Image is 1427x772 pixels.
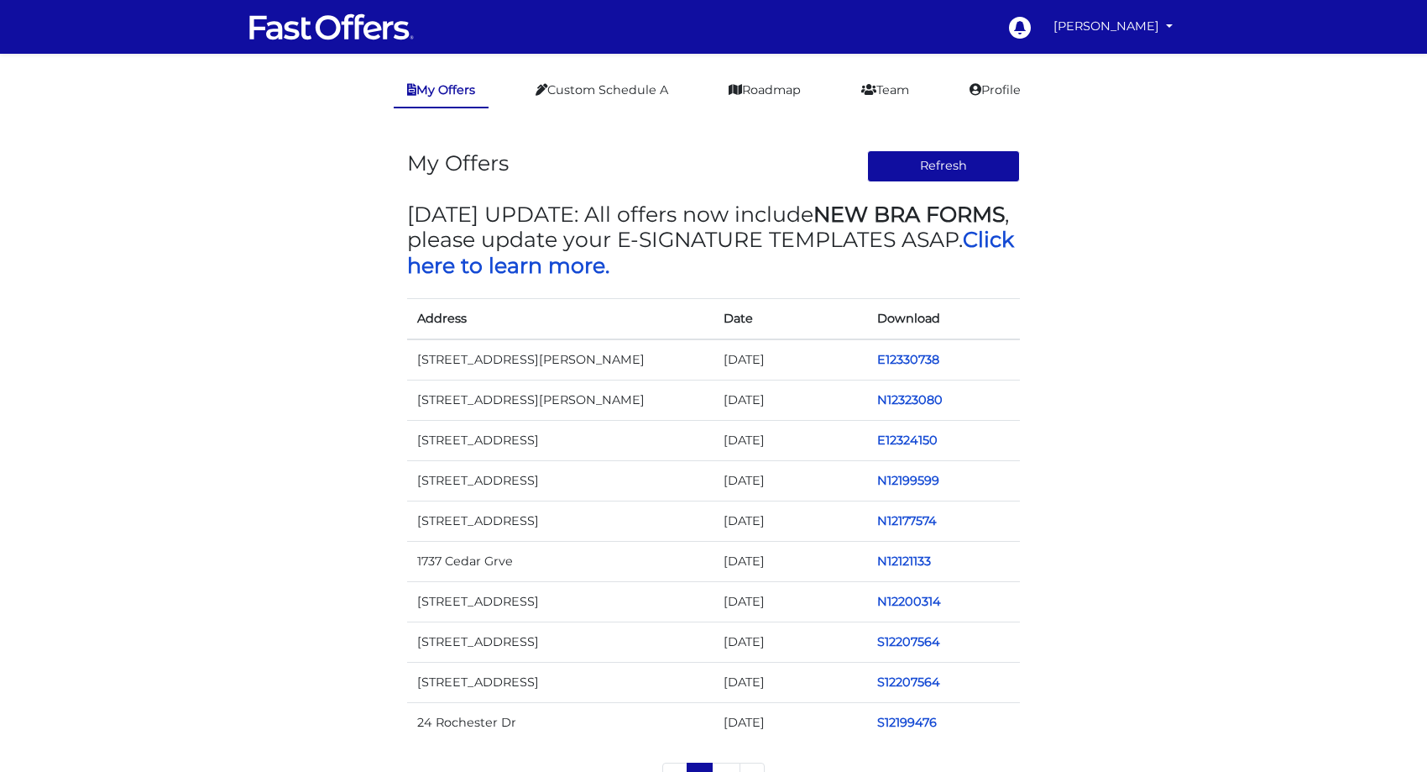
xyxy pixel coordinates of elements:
[713,582,867,622] td: [DATE]
[867,150,1021,182] button: Refresh
[407,622,713,663] td: [STREET_ADDRESS]
[407,380,713,420] td: [STREET_ADDRESS][PERSON_NAME]
[813,202,1005,227] strong: NEW BRA FORMS
[713,501,867,541] td: [DATE]
[877,433,938,448] a: E12324150
[877,392,943,407] a: N12323080
[713,703,867,743] td: [DATE]
[877,675,940,690] a: S12207564
[522,74,682,107] a: Custom Schedule A
[877,352,939,367] a: E12330738
[877,554,931,569] a: N12121133
[407,460,713,501] td: [STREET_ADDRESS]
[407,227,1014,277] a: Click here to learn more.
[407,339,713,381] td: [STREET_ADDRESS][PERSON_NAME]
[713,460,867,501] td: [DATE]
[407,542,713,582] td: 1737 Cedar Grve
[407,150,509,176] h3: My Offers
[713,663,867,703] td: [DATE]
[877,715,937,730] a: S12199476
[877,634,940,649] a: S12207564
[877,473,939,488] a: N12199599
[1363,706,1414,757] iframe: Customerly Messenger Launcher
[713,542,867,582] td: [DATE]
[407,501,713,541] td: [STREET_ADDRESS]
[407,703,713,743] td: 24 Rochester Dr
[407,202,1020,278] h3: [DATE] UPDATE: All offers now include , please update your E-SIGNATURE TEMPLATES ASAP.
[1047,10,1179,43] a: [PERSON_NAME]
[407,298,713,339] th: Address
[407,582,713,622] td: [STREET_ADDRESS]
[867,298,1021,339] th: Download
[848,74,923,107] a: Team
[407,663,713,703] td: [STREET_ADDRESS]
[713,339,867,381] td: [DATE]
[956,74,1034,107] a: Profile
[713,622,867,663] td: [DATE]
[715,74,814,107] a: Roadmap
[394,74,489,108] a: My Offers
[877,594,941,609] a: N12200314
[407,420,713,460] td: [STREET_ADDRESS]
[713,298,867,339] th: Date
[713,420,867,460] td: [DATE]
[877,513,937,528] a: N12177574
[713,380,867,420] td: [DATE]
